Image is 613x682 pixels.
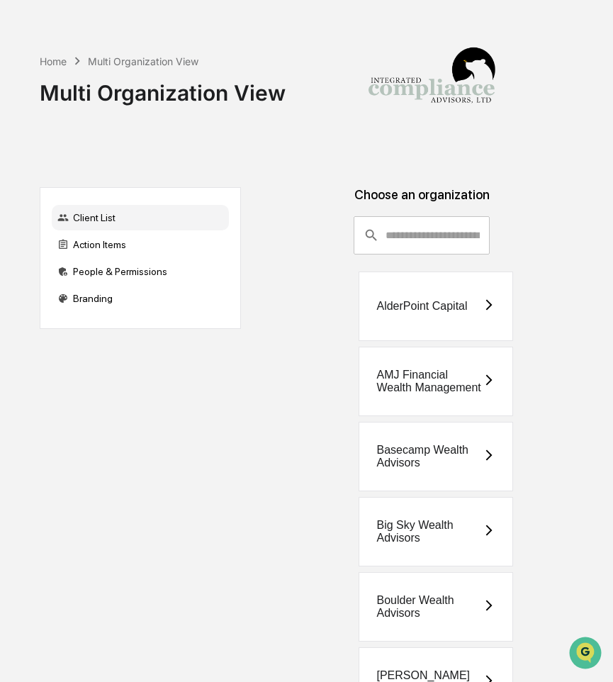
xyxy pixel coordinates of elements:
div: People & Permissions [52,259,229,284]
img: 1746055101610-c473b297-6a78-478c-a979-82029cc54cd1 [14,108,40,134]
span: Data Lookup [28,206,89,220]
div: 🗄️ [103,180,114,191]
span: Pylon [141,240,171,251]
a: Powered byPylon [100,240,171,251]
div: AlderPoint Capital [376,300,467,313]
button: Start new chat [241,113,258,130]
iframe: Open customer support [568,635,606,673]
div: Boulder Wealth Advisors [376,594,482,620]
div: Big Sky Wealth Advisors [376,519,482,544]
span: Preclearance [28,179,91,193]
img: Integrated Compliance Advisors [361,11,502,153]
div: consultant-dashboard__filter-organizations-search-bar [354,216,489,255]
div: Client List [52,205,229,230]
div: Branding [52,286,229,311]
div: 🔎 [14,207,26,218]
span: Attestations [117,179,176,193]
div: Multi Organization View [40,69,286,106]
div: AMJ Financial Wealth Management [376,369,482,394]
div: We're offline, we'll be back soon [48,123,185,134]
a: 🖐️Preclearance [9,173,97,199]
a: 🔎Data Lookup [9,200,95,225]
div: 🖐️ [14,180,26,191]
div: Multi Organization View [88,55,198,67]
div: Start new chat [48,108,232,123]
a: 🗄️Attestations [97,173,181,199]
p: How can we help? [14,30,258,52]
div: Action Items [52,232,229,257]
div: Choose an organization [252,187,592,216]
div: Home [40,55,67,67]
div: Basecamp Wealth Advisors [376,444,482,469]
